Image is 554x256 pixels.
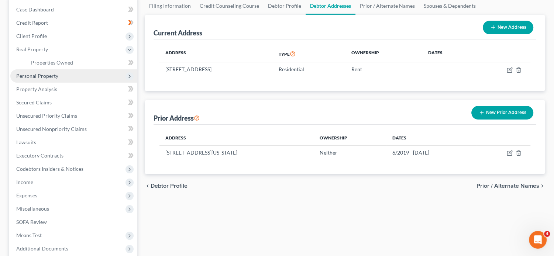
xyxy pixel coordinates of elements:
[159,131,314,145] th: Address
[30,101,72,107] strong: All Cases View
[6,48,142,139] div: Operator says…
[273,62,345,76] td: Residential
[6,117,18,129] img: Profile image for Operator
[345,45,423,62] th: Ownership
[23,200,29,205] button: Gif picker
[12,28,115,42] div: In the meantime, these articles might help:
[154,114,200,122] div: Prior Address
[16,219,47,225] span: SOFA Review
[16,73,58,79] span: Personal Property
[5,3,19,17] button: go back
[36,4,84,9] h1: [PERSON_NAME]
[544,231,550,237] span: 4
[145,183,151,189] i: chevron_left
[21,4,33,16] img: Profile image for Emma
[16,20,48,26] span: Credit Report
[6,139,142,214] div: Emma says…
[539,183,545,189] i: chevron_right
[23,95,141,114] div: All Cases View
[16,86,57,92] span: Property Analysis
[129,3,143,17] button: Home
[16,33,47,39] span: Client Profile
[529,231,547,249] iframe: Intercom live chat
[159,145,314,159] td: [STREET_ADDRESS][US_STATE]
[10,16,137,30] a: Credit Report
[345,62,423,76] td: Rent
[31,59,73,66] span: Properties Owned
[30,82,100,88] strong: Freeze on Credit Report
[16,192,37,198] span: Expenses
[16,139,36,145] span: Lawsuits
[127,197,138,208] button: Send a message…
[386,131,476,145] th: Dates
[51,120,121,127] span: More in the Help Center
[476,183,545,189] button: Prior / Alternate Names chevron_right
[386,145,476,159] td: 6/2019 - [DATE]
[10,136,137,149] a: Lawsuits
[471,106,533,120] button: New Prior Address
[12,143,115,194] div: Hi [PERSON_NAME]! ​ I’ve reviewed the error message and already sent it over to Xactus, our credi...
[483,21,533,34] button: New Address
[16,126,87,132] span: Unsecured Nonpriority Claims
[159,45,272,62] th: Address
[11,200,17,205] button: Emoji picker
[16,113,77,119] span: Unsecured Priority Claims
[16,205,49,212] span: Miscellaneous
[6,139,121,198] div: Hi [PERSON_NAME]!​I’ve reviewed the error message and already sent it over to Xactus, our credit ...
[145,183,187,189] button: chevron_left Debtor Profile
[23,114,141,132] a: More in the Help Center
[16,6,54,13] span: Case Dashboard
[273,45,345,62] th: Type
[422,45,473,62] th: Dates
[10,3,137,16] a: Case Dashboard
[16,232,42,238] span: Means Test
[23,48,141,75] div: How to resend MyChapter client portal
[6,184,141,197] textarea: Message…
[10,122,137,136] a: Unsecured Nonpriority Claims
[16,179,33,185] span: Income
[16,152,63,159] span: Executory Contracts
[151,183,187,189] span: Debtor Profile
[314,131,386,145] th: Ownership
[6,24,121,47] div: In the meantime, these articles might help:
[25,56,137,69] a: Properties Owned
[36,9,89,17] p: Active in the last 15m
[476,183,539,189] span: Prior / Alternate Names
[10,109,137,122] a: Unsecured Priority Claims
[10,215,137,229] a: SOFA Review
[6,24,142,48] div: Operator says…
[30,55,124,68] strong: How to resend MyChapter client portal
[16,245,68,252] span: Additional Documents
[314,145,386,159] td: Neither
[16,99,52,105] span: Secured Claims
[10,149,137,162] a: Executory Contracts
[16,166,83,172] span: Codebtors Insiders & Notices
[23,75,141,95] div: Freeze on Credit Report
[16,46,48,52] span: Real Property
[10,96,137,109] a: Secured Claims
[159,62,272,76] td: [STREET_ADDRESS]
[10,83,137,96] a: Property Analysis
[154,28,202,37] div: Current Address
[35,200,41,205] button: Upload attachment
